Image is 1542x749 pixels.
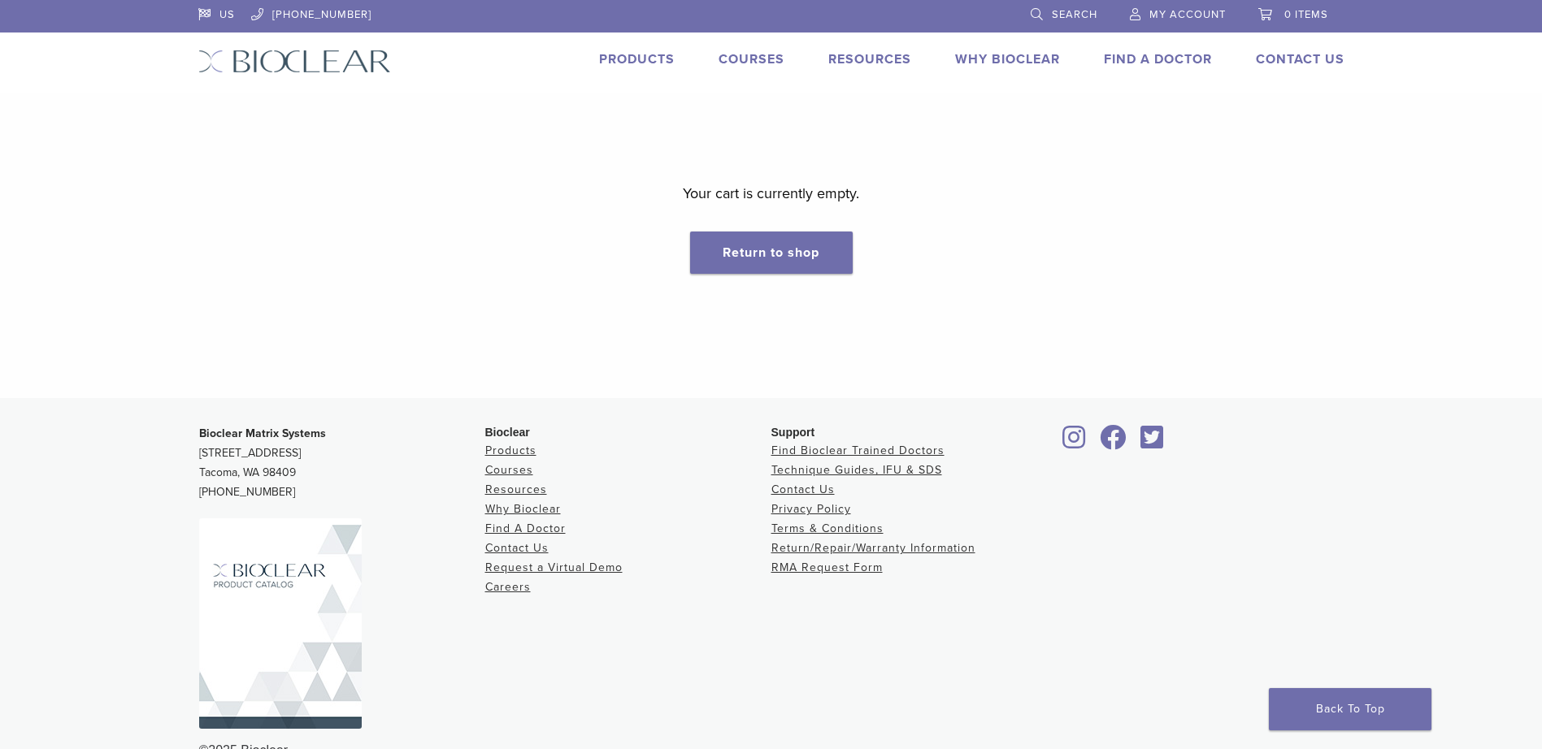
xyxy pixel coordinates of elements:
a: Why Bioclear [955,51,1060,67]
span: Bioclear [485,426,530,439]
a: Bioclear [1058,435,1092,451]
a: Back To Top [1269,688,1431,730]
p: Your cart is currently empty. [683,181,859,206]
a: Resources [828,51,911,67]
a: Why Bioclear [485,502,561,516]
a: Request a Virtual Demo [485,561,623,574]
a: Contact Us [485,541,549,555]
img: Bioclear [199,518,362,729]
span: Search [1052,8,1097,21]
a: Bioclear [1136,435,1170,451]
a: Privacy Policy [771,502,851,516]
a: Technique Guides, IFU & SDS [771,463,942,477]
span: Support [771,426,815,439]
span: My Account [1149,8,1226,21]
a: Return/Repair/Warranty Information [771,541,975,555]
span: 0 items [1284,8,1328,21]
strong: Bioclear Matrix Systems [199,426,326,440]
a: Contact Us [771,483,835,496]
a: RMA Request Form [771,561,883,574]
a: Resources [485,483,547,496]
a: Find A Doctor [1104,51,1212,67]
a: Products [599,51,675,67]
a: Courses [719,51,784,67]
a: Careers [485,580,531,594]
a: Find A Doctor [485,522,566,535]
a: Terms & Conditions [771,522,884,535]
p: [STREET_ADDRESS] Tacoma, WA 98409 [PHONE_NUMBER] [199,424,485,502]
a: Contact Us [1256,51,1344,67]
a: Products [485,444,536,457]
a: Find Bioclear Trained Doctors [771,444,945,457]
img: Bioclear [198,50,391,73]
a: Courses [485,463,533,477]
a: Return to shop [690,232,853,274]
a: Bioclear [1095,435,1132,451]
